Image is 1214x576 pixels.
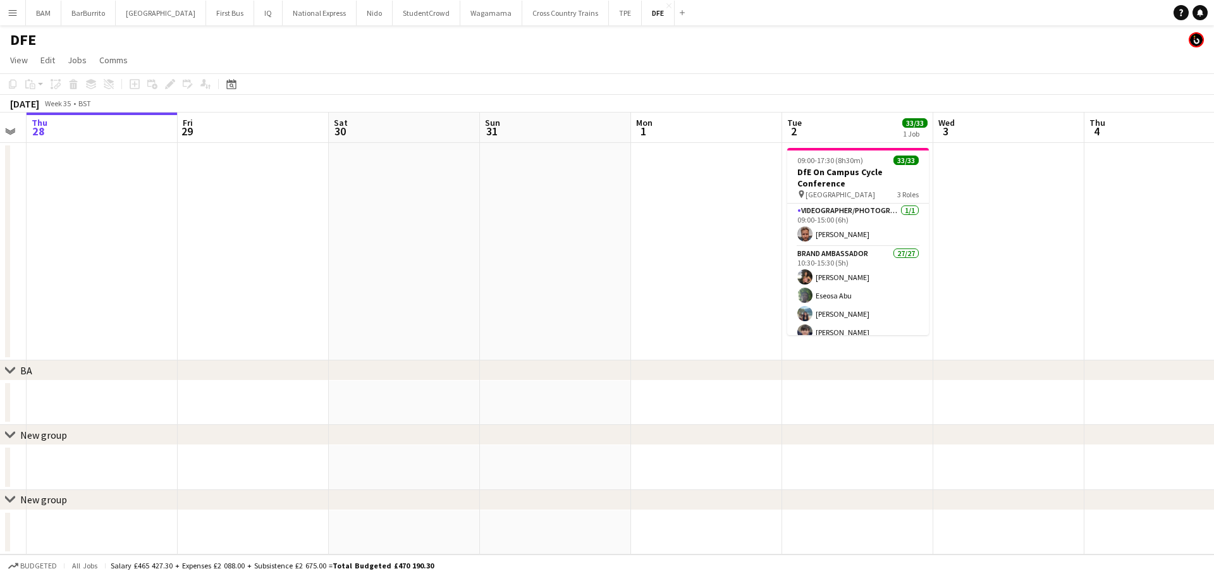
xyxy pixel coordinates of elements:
[63,52,92,68] a: Jobs
[61,1,116,25] button: BarBurrito
[10,97,39,110] div: [DATE]
[254,1,283,25] button: IQ
[111,561,434,570] div: Salary £465 427.30 + Expenses £2 088.00 + Subsistence £2 675.00 =
[283,1,357,25] button: National Express
[6,559,59,573] button: Budgeted
[333,561,434,570] span: Total Budgeted £470 190.30
[206,1,254,25] button: First Bus
[70,561,100,570] span: All jobs
[10,54,28,66] span: View
[642,1,675,25] button: DFE
[42,99,73,108] span: Week 35
[99,54,128,66] span: Comms
[20,493,67,506] div: New group
[26,1,61,25] button: BAM
[609,1,642,25] button: TPE
[116,1,206,25] button: [GEOGRAPHIC_DATA]
[68,54,87,66] span: Jobs
[10,30,36,49] h1: DFE
[460,1,522,25] button: Wagamama
[1189,32,1204,47] app-user-avatar: Tim Bodenham
[40,54,55,66] span: Edit
[20,561,57,570] span: Budgeted
[20,364,32,377] div: BA
[35,52,60,68] a: Edit
[357,1,393,25] button: Nido
[393,1,460,25] button: StudentCrowd
[522,1,609,25] button: Cross Country Trains
[78,99,91,108] div: BST
[20,429,67,441] div: New group
[94,52,133,68] a: Comms
[5,52,33,68] a: View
